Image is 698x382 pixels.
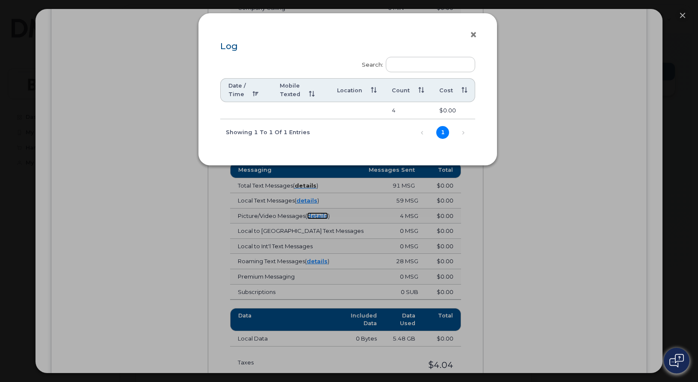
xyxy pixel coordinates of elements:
[384,78,432,102] th: Count: activate to sort column ascending
[432,102,475,119] td: $0.00
[220,41,475,51] div: Log
[356,51,475,75] label: Search:
[416,126,429,139] a: Previous
[457,126,470,139] a: Next
[220,125,310,139] div: Showing 1 to 1 of 1 entries
[669,354,684,367] img: Open chat
[272,78,329,102] th: Mobile Texted: activate to sort column ascending
[384,102,432,119] td: 4
[329,78,384,102] th: Location: activate to sort column ascending
[386,57,475,72] input: Search:
[470,29,482,41] button: ×
[432,78,475,102] th: Cost: activate to sort column ascending
[436,126,449,139] a: 1
[220,78,272,102] th: Date / Time: activate to sort column descending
